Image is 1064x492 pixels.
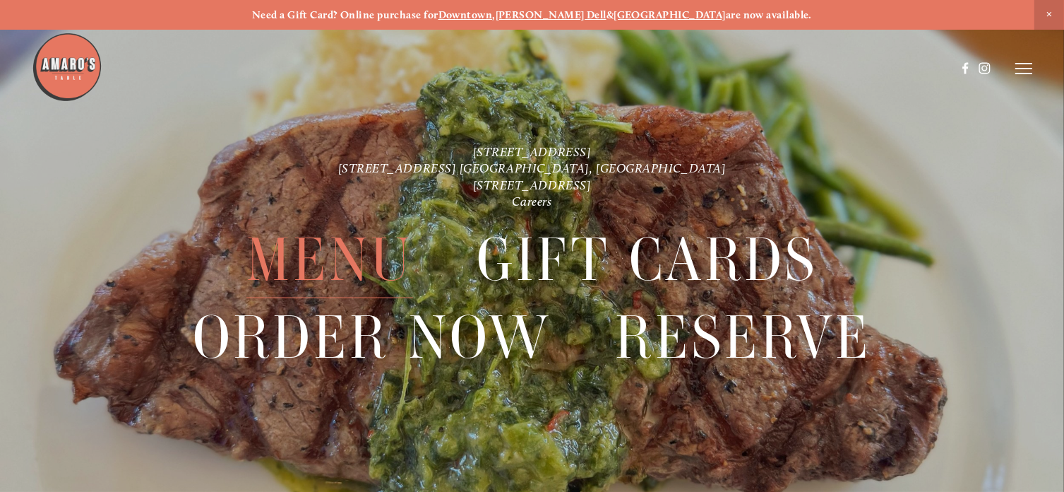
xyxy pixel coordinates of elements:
strong: & [606,8,614,21]
a: [GEOGRAPHIC_DATA] [614,8,726,21]
strong: Need a Gift Card? Online purchase for [252,8,438,21]
span: Reserve [615,299,871,376]
a: Downtown [438,8,493,21]
strong: , [492,8,495,21]
strong: are now available. [726,8,812,21]
a: [STREET_ADDRESS] [GEOGRAPHIC_DATA], [GEOGRAPHIC_DATA] [338,160,727,175]
a: Menu [246,221,413,298]
a: Careers [513,194,552,209]
a: [STREET_ADDRESS] [473,144,592,159]
a: [STREET_ADDRESS] [473,177,592,192]
span: Order Now [193,299,551,376]
a: Reserve [615,299,871,375]
img: Amaro's Table [32,32,102,102]
a: [PERSON_NAME] Dell [496,8,606,21]
span: Menu [246,221,413,298]
a: Gift Cards [477,221,818,298]
a: Order Now [193,299,551,375]
span: Gift Cards [477,221,818,298]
